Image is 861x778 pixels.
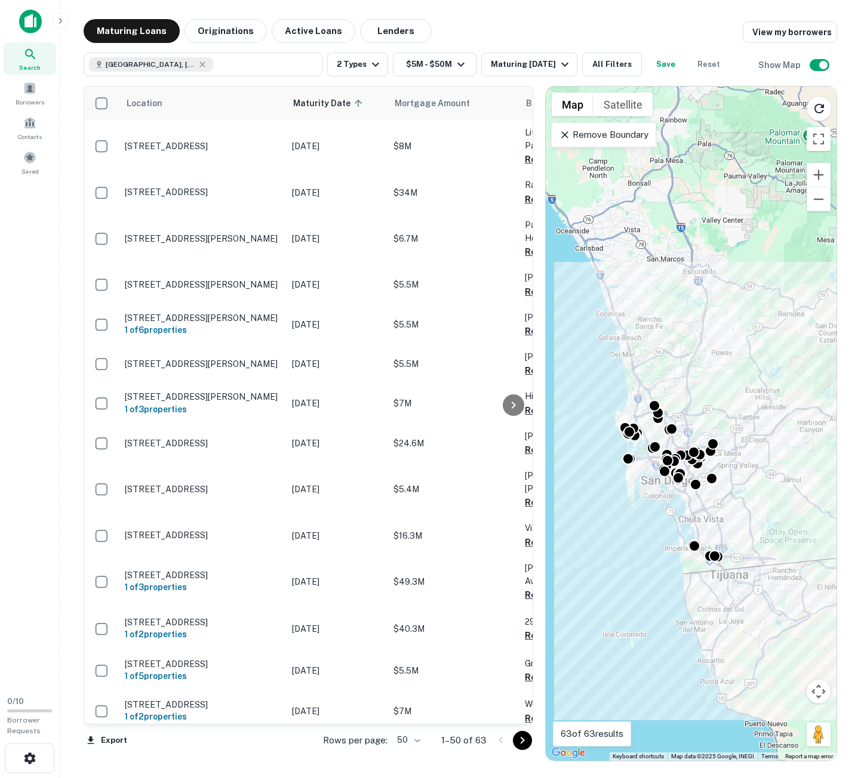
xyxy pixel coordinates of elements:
h6: 1 of 5 properties [125,669,280,683]
a: Contacts [4,112,56,144]
div: Maturing [DATE] [491,57,572,72]
p: [DATE] [292,622,382,635]
span: Saved [21,166,39,176]
button: 2 Types [327,53,388,76]
a: Borrowers [4,77,56,109]
button: Active Loans [272,19,355,43]
p: [DATE] [292,232,382,245]
div: 50 [392,731,422,749]
button: Export [84,731,130,749]
p: $5.5M [393,664,513,677]
button: Lenders [360,19,432,43]
p: [STREET_ADDRESS] [125,187,280,197]
h6: 1 of 2 properties [125,628,280,641]
p: [DATE] [292,278,382,291]
p: [DATE] [292,397,382,410]
p: $7M [393,705,513,718]
p: Rows per page: [323,733,388,748]
button: Drag Pegman onto the map to open Street View [807,723,831,746]
button: Zoom in [807,163,831,187]
h6: 1 of 6 properties [125,323,280,336]
p: $5.5M [393,357,513,371]
span: [GEOGRAPHIC_DATA], [GEOGRAPHIC_DATA], [GEOGRAPHIC_DATA] [106,59,195,70]
p: [STREET_ADDRESS] [125,438,280,449]
span: Contacts [18,132,42,141]
p: [DATE] [292,705,382,718]
button: [GEOGRAPHIC_DATA], [GEOGRAPHIC_DATA], [GEOGRAPHIC_DATA] [84,53,322,76]
p: [STREET_ADDRESS] [125,530,280,541]
button: All Filters [582,53,642,76]
p: Remove Boundary [559,128,648,142]
img: Google [549,745,588,761]
th: Location [119,87,286,120]
p: [STREET_ADDRESS][PERSON_NAME] [125,279,280,290]
a: Terms (opens in new tab) [761,753,778,760]
p: [STREET_ADDRESS] [125,570,280,581]
p: [DATE] [292,357,382,371]
a: Report a map error [785,753,833,760]
p: [STREET_ADDRESS] [125,617,280,628]
button: Save your search to get updates of matches that match your search criteria. [647,53,685,76]
h6: Show Map [758,58,802,72]
button: Maturing Loans [84,19,180,43]
p: [DATE] [292,483,382,496]
iframe: Chat Widget [801,644,861,702]
p: 1–50 of 63 [441,733,487,748]
span: Maturity Date [293,96,366,110]
div: 0 0 [546,87,837,761]
button: Toggle fullscreen view [807,127,831,151]
th: Mortgage Amount [388,87,519,120]
button: Reset [690,53,728,76]
p: [DATE] [292,575,382,588]
p: $16.3M [393,529,513,542]
button: Zoom out [807,187,831,211]
p: [DATE] [292,186,382,199]
button: Show satellite imagery [594,92,653,116]
span: 0 / 10 [7,697,24,706]
a: View my borrowers [743,21,837,43]
button: Keyboard shortcuts [613,752,664,761]
p: $8M [393,140,513,153]
span: Mortgage Amount [395,96,485,110]
p: [STREET_ADDRESS][PERSON_NAME] [125,313,280,323]
p: [STREET_ADDRESS] [125,659,280,669]
span: Search [19,63,41,72]
p: $5.5M [393,278,513,291]
span: Borrowers [16,97,44,107]
h6: 1 of 3 properties [125,581,280,594]
a: Saved [4,146,56,178]
p: $7M [393,397,513,410]
button: Go to next page [513,731,532,750]
a: Search [4,42,56,75]
p: [DATE] [292,664,382,677]
h6: 1 of 3 properties [125,403,280,416]
p: [STREET_ADDRESS] [125,699,280,710]
img: capitalize-icon.png [19,10,42,33]
p: [DATE] [292,140,382,153]
button: Show street map [552,92,594,116]
p: $6.7M [393,232,513,245]
button: Reload search area [807,96,832,121]
p: [STREET_ADDRESS][PERSON_NAME] [125,359,280,369]
p: [STREET_ADDRESS] [125,484,280,495]
p: $49.3M [393,575,513,588]
a: Open this area in Google Maps (opens a new window) [549,745,588,761]
span: Borrower Requests [7,716,41,735]
th: Maturity Date [286,87,388,120]
p: $5.5M [393,318,513,331]
button: $5M - $50M [393,53,476,76]
span: Map data ©2025 Google, INEGI [671,753,754,760]
span: Location [126,96,162,110]
p: $5.4M [393,483,513,496]
p: [DATE] [292,529,382,542]
p: $24.6M [393,437,513,450]
span: Borrower Name [526,96,589,110]
p: 63 of 63 results [561,727,623,741]
p: $34M [393,186,513,199]
p: [STREET_ADDRESS][PERSON_NAME] [125,233,280,244]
